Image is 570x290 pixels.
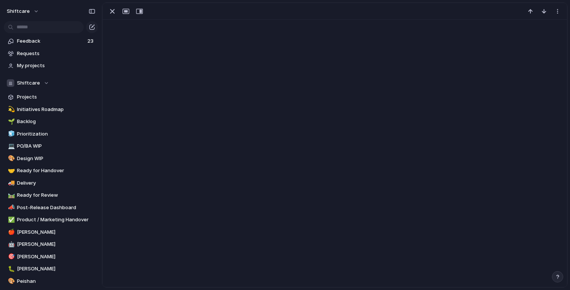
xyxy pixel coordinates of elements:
span: PO/BA WIP [17,142,95,150]
button: 🚚 [7,179,14,187]
div: 🤖 [8,240,13,249]
div: 🚚 [8,179,13,187]
div: 🎯 [8,252,13,261]
span: [PERSON_NAME] [17,265,95,273]
div: 🍎 [8,228,13,236]
button: Shiftcare [4,77,98,89]
span: [PERSON_NAME] [17,253,95,261]
div: 📣 [8,203,13,212]
button: 🎯 [7,253,14,261]
div: 🤝 [8,167,13,175]
div: 🌱 [8,117,13,126]
a: ✅Product / Marketing Handover [4,214,98,225]
span: Post-Release Dashboard [17,204,95,211]
span: 23 [87,37,95,45]
div: ✅ [8,216,13,224]
a: 🚚Delivery [4,177,98,189]
a: 🎯[PERSON_NAME] [4,251,98,262]
button: 🧊 [7,130,14,138]
button: 🐛 [7,265,14,273]
button: 📣 [7,204,14,211]
a: 🎨Peishan [4,276,98,287]
a: 💫Initiatives Roadmap [4,104,98,115]
button: shiftcare [3,5,43,17]
button: 💻 [7,142,14,150]
a: 🧊Prioritization [4,128,98,140]
span: Design WIP [17,155,95,162]
a: 💻PO/BA WIP [4,140,98,152]
div: 💫 [8,105,13,114]
a: 🐛[PERSON_NAME] [4,263,98,275]
span: Shiftcare [17,79,40,87]
span: Ready for Review [17,191,95,199]
span: [PERSON_NAME] [17,228,95,236]
span: My projects [17,62,95,69]
span: shiftcare [7,8,30,15]
button: 🤝 [7,167,14,174]
a: Projects [4,91,98,103]
button: 💫 [7,106,14,113]
a: 🌱Backlog [4,116,98,127]
a: 🛤️Ready for Review [4,190,98,201]
div: 🎨 [8,154,13,163]
span: [PERSON_NAME] [17,241,95,248]
div: 💻 [8,142,13,151]
div: 🐛 [8,265,13,273]
button: 🎨 [7,155,14,162]
button: 🍎 [7,228,14,236]
button: 🌱 [7,118,14,125]
button: 🛤️ [7,191,14,199]
span: Product / Marketing Handover [17,216,95,224]
span: Backlog [17,118,95,125]
div: 🎨 [8,277,13,285]
button: 🤖 [7,241,14,248]
span: Feedback [17,37,85,45]
a: My projects [4,60,98,71]
a: Feedback23 [4,35,98,47]
span: Peishan [17,278,95,285]
a: 🤖[PERSON_NAME] [4,239,98,250]
span: Projects [17,93,95,101]
span: Requests [17,50,95,57]
div: 🛤️ [8,191,13,200]
a: 🎨Design WIP [4,153,98,164]
a: Requests [4,48,98,59]
a: 🤝Ready for Handover [4,165,98,176]
span: Delivery [17,179,95,187]
span: Initiatives Roadmap [17,106,95,113]
span: Ready for Handover [17,167,95,174]
button: 🎨 [7,278,14,285]
span: Prioritization [17,130,95,138]
button: ✅ [7,216,14,224]
a: 📣Post-Release Dashboard [4,202,98,213]
a: 🍎[PERSON_NAME] [4,227,98,238]
div: 🧊 [8,130,13,138]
